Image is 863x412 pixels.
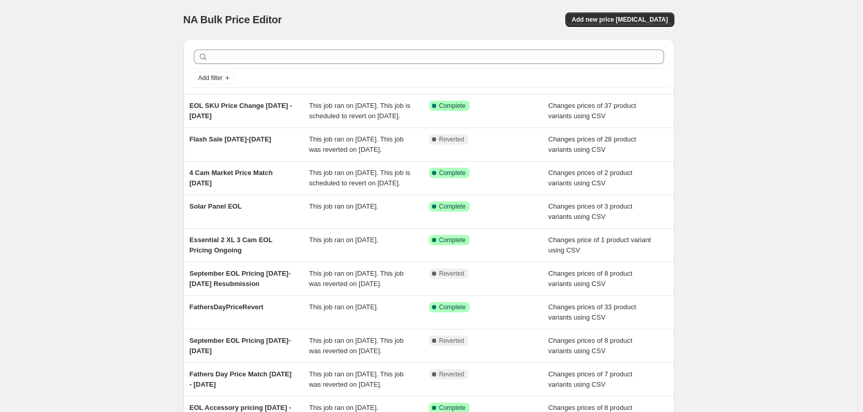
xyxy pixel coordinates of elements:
[198,74,223,82] span: Add filter
[190,202,242,210] span: Solar Panel EOL
[190,370,292,388] span: Fathers Day Price Match [DATE] - [DATE]
[190,135,271,143] span: Flash Sale [DATE]-[DATE]
[190,102,292,120] span: EOL SKU Price Change [DATE] - [DATE]
[190,169,273,187] span: 4 Cam Market Price Match [DATE]
[309,337,404,355] span: This job ran on [DATE]. This job was reverted on [DATE].
[309,202,378,210] span: This job ran on [DATE].
[309,169,410,187] span: This job ran on [DATE]. This job is scheduled to revert on [DATE].
[548,236,651,254] span: Changes price of 1 product variant using CSV
[439,135,465,144] span: Reverted
[572,15,668,24] span: Add new price [MEDICAL_DATA]
[548,270,633,288] span: Changes prices of 8 product variants using CSV
[548,303,636,321] span: Changes prices of 33 product variants using CSV
[565,12,674,27] button: Add new price [MEDICAL_DATA]
[309,102,410,120] span: This job ran on [DATE]. This job is scheduled to revert on [DATE].
[190,337,291,355] span: September EOL Pricing [DATE]-[DATE]
[309,370,404,388] span: This job ran on [DATE]. This job was reverted on [DATE].
[548,337,633,355] span: Changes prices of 8 product variants using CSV
[439,370,465,378] span: Reverted
[309,404,378,411] span: This job ran on [DATE].
[183,14,282,25] span: NA Bulk Price Editor
[439,169,466,177] span: Complete
[309,303,378,311] span: This job ran on [DATE].
[439,102,466,110] span: Complete
[439,337,465,345] span: Reverted
[548,135,636,153] span: Changes prices of 28 product variants using CSV
[439,303,466,311] span: Complete
[548,370,633,388] span: Changes prices of 7 product variants using CSV
[548,102,636,120] span: Changes prices of 37 product variants using CSV
[439,404,466,412] span: Complete
[309,270,404,288] span: This job ran on [DATE]. This job was reverted on [DATE].
[190,303,264,311] span: FathersDayPriceRevert
[439,202,466,211] span: Complete
[548,202,633,220] span: Changes prices of 3 product variants using CSV
[309,236,378,244] span: This job ran on [DATE].
[439,236,466,244] span: Complete
[439,270,465,278] span: Reverted
[548,169,633,187] span: Changes prices of 2 product variants using CSV
[194,72,235,84] button: Add filter
[309,135,404,153] span: This job ran on [DATE]. This job was reverted on [DATE].
[190,236,273,254] span: Essential 2 XL 3 Cam EOL Pricing Ongoing
[190,270,291,288] span: September EOL Pricing [DATE]-[DATE] Resubmission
